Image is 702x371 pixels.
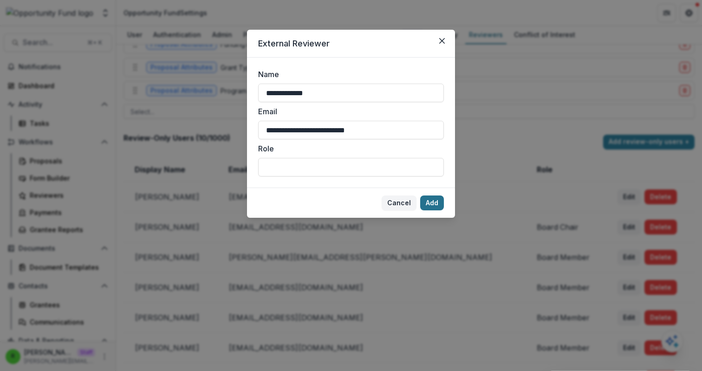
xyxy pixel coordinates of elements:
button: Close [435,33,449,48]
button: Cancel [382,195,416,210]
header: External Reviewer [247,30,455,58]
label: Email [258,106,438,117]
label: Name [258,69,438,80]
label: Role [258,143,438,154]
button: Add [420,195,444,210]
